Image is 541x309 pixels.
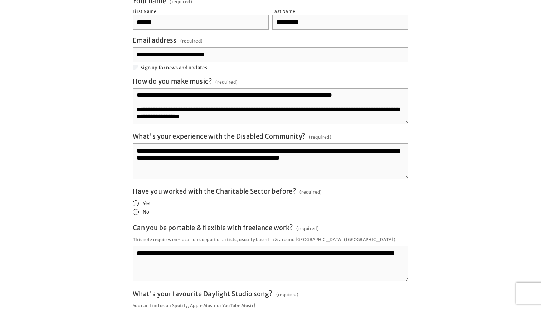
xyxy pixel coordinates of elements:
span: Email address [133,36,177,44]
span: Yes [143,200,150,206]
span: Sign up for news and updates [141,65,207,71]
div: Last Name [272,9,295,14]
span: No [143,209,150,215]
span: (required) [296,224,319,233]
span: Have you worked with the Charitable Sector before? [133,187,296,195]
div: First Name [133,9,157,14]
p: This role requires on-location support of artists, usually based in & around [GEOGRAPHIC_DATA] ([... [133,235,408,244]
span: Can you be portable & flexible with freelance work? [133,224,293,232]
span: (required) [180,36,203,46]
span: (required) [215,77,238,87]
span: (required) [299,187,322,197]
span: How do you make music? [133,77,212,85]
span: (required) [276,290,299,299]
span: What's your favourite Daylight Studio song? [133,290,272,298]
input: Sign up for news and updates [133,65,138,70]
span: What's your experience with the Disabled Community? [133,132,305,140]
span: (required) [309,132,331,142]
